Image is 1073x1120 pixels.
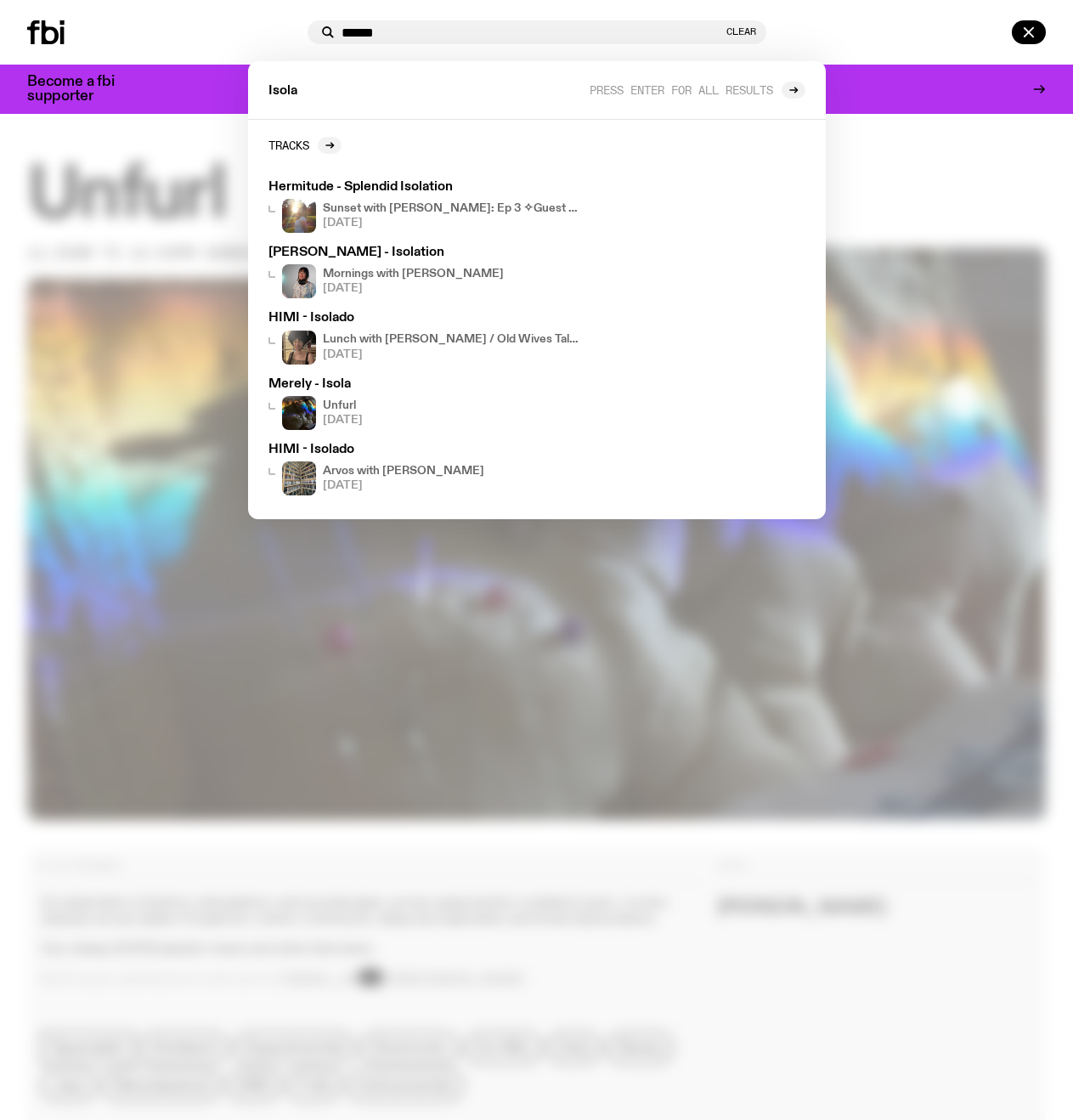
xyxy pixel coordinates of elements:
a: Tracks [268,137,342,154]
a: Press enter for all results [590,82,805,99]
h4: Mornings with [PERSON_NAME] [323,269,504,280]
span: [DATE] [323,415,363,426]
h3: [PERSON_NAME] - Isolation [268,246,581,259]
h3: Become a fbi supporter [27,75,136,104]
a: Merely - IsolaA piece of fabric is pierced by sewing pins with different coloured heads, a rainbo... [262,371,588,437]
a: [PERSON_NAME] - IsolationKana Frazer is smiling at the camera with her head tilted slightly to he... [262,240,588,305]
h3: HIMI - Isolado [268,312,581,325]
a: Hermitude - Splendid IsolationSunset with [PERSON_NAME]: Ep 3 ✧Guest Mix - [PERSON_NAME]✧[DATE] [262,174,588,240]
h3: Hermitude - Splendid Isolation [268,181,581,194]
h2: Tracks [268,139,309,151]
a: HIMI - IsoladoLunch with [PERSON_NAME] / Old Wives Tales[DATE] [262,305,588,371]
h3: Merely - Isola [268,378,581,391]
h3: HIMI - Isolado [268,444,581,456]
span: [DATE] [323,349,581,360]
h4: Lunch with [PERSON_NAME] / Old Wives Tales [323,334,581,345]
img: A piece of fabric is pierced by sewing pins with different coloured heads, a rainbow light is cas... [282,396,316,430]
h4: Unfurl [323,400,363,411]
span: Isola [268,85,297,98]
span: [DATE] [323,218,581,229]
span: [DATE] [323,480,484,491]
img: Kana Frazer is smiling at the camera with her head tilted slightly to her left. She wears big bla... [282,264,316,298]
span: Press enter for all results [590,83,773,96]
img: A corner shot of the fbi music library [282,461,316,495]
h4: Arvos with [PERSON_NAME] [323,466,484,477]
h4: Sunset with [PERSON_NAME]: Ep 3 ✧Guest Mix - [PERSON_NAME]✧ [323,203,581,214]
a: HIMI - IsoladoA corner shot of the fbi music libraryArvos with [PERSON_NAME][DATE] [262,437,588,502]
span: [DATE] [323,283,504,294]
button: Clear [726,27,756,37]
